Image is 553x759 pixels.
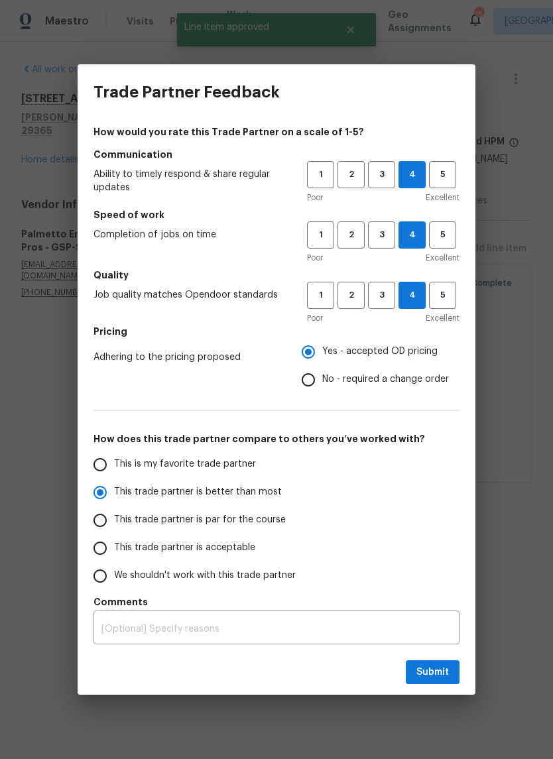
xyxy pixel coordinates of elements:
span: 1 [308,227,333,243]
span: 3 [369,227,394,243]
span: Job quality matches Opendoor standards [93,288,286,302]
h5: Comments [93,595,460,609]
span: Completion of jobs on time [93,228,286,241]
span: No - required a change order [322,373,449,386]
button: 1 [307,161,334,188]
span: Adhering to the pricing proposed [93,351,280,364]
div: How does this trade partner compare to others you’ve worked with? [93,451,460,590]
span: 1 [308,167,333,182]
div: Pricing [302,338,460,394]
button: 3 [368,221,395,249]
button: 1 [307,221,334,249]
span: 5 [430,288,455,303]
span: This trade partner is par for the course [114,513,286,527]
h4: How would you rate this Trade Partner on a scale of 1-5? [93,125,460,139]
button: 2 [338,282,365,309]
span: 3 [369,288,394,303]
span: 2 [339,288,363,303]
button: 2 [338,221,365,249]
button: 5 [429,221,456,249]
span: 5 [430,167,455,182]
button: 2 [338,161,365,188]
span: 2 [339,167,363,182]
span: Poor [307,251,323,264]
button: 3 [368,282,395,309]
span: 4 [399,227,425,243]
span: 4 [399,167,425,182]
span: Excellent [426,251,460,264]
span: 1 [308,288,333,303]
span: We shouldn't work with this trade partner [114,569,296,583]
span: Poor [307,312,323,325]
h5: Pricing [93,325,460,338]
span: 2 [339,227,363,243]
span: Excellent [426,312,460,325]
button: 3 [368,161,395,188]
span: Ability to timely respond & share regular updates [93,168,286,194]
span: 3 [369,167,394,182]
h5: Speed of work [93,208,460,221]
h5: Quality [93,268,460,282]
button: Submit [406,660,460,685]
h3: Trade Partner Feedback [93,83,280,101]
button: 4 [399,221,426,249]
span: This trade partner is better than most [114,485,282,499]
span: Yes - accepted OD pricing [322,345,438,359]
button: 4 [399,282,426,309]
button: 1 [307,282,334,309]
span: This trade partner is acceptable [114,541,255,555]
h5: How does this trade partner compare to others you’ve worked with? [93,432,460,445]
span: Excellent [426,191,460,204]
span: This is my favorite trade partner [114,457,256,471]
span: Submit [416,664,449,681]
span: Poor [307,191,323,204]
span: 4 [399,288,425,303]
button: 4 [399,161,426,188]
h5: Communication [93,148,460,161]
span: 5 [430,227,455,243]
button: 5 [429,282,456,309]
button: 5 [429,161,456,188]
